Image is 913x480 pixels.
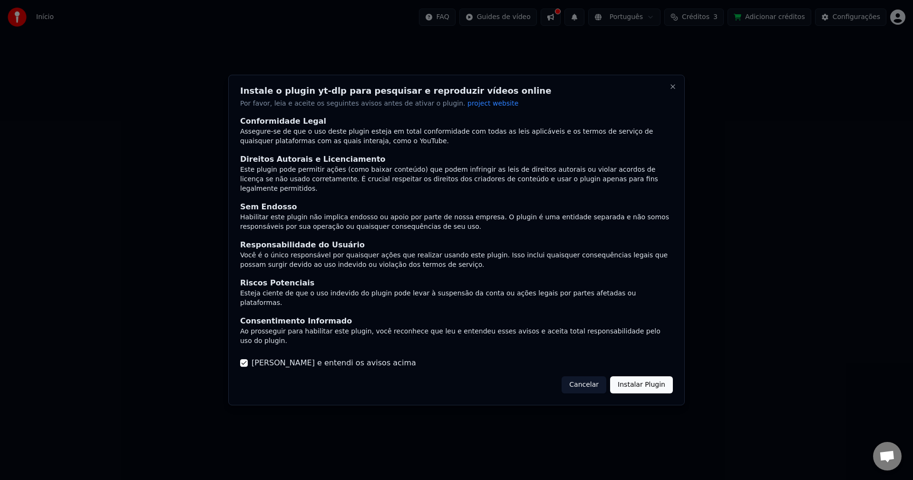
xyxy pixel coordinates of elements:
div: Sem Endosso [240,202,673,213]
div: Conformidade Legal [240,116,673,127]
div: Responsabilidade do Usuário [240,239,673,251]
p: Por favor, leia e aceite os seguintes avisos antes de ativar o plugin. [240,99,673,108]
button: Cancelar [562,376,606,393]
label: [PERSON_NAME] e entendi os avisos acima [252,357,416,369]
div: Consentimento Informado [240,315,673,327]
div: Habilitar este plugin não implica endosso ou apoio por parte de nossa empresa. O plugin é uma ent... [240,213,673,232]
div: Esteja ciente de que o uso indevido do plugin pode levar à suspensão da conta ou ações legais por... [240,289,673,308]
div: Este plugin pode permitir ações (como baixar conteúdo) que podem infringir as leis de direitos au... [240,166,673,194]
button: Instalar Plugin [610,376,673,393]
div: Ao prosseguir para habilitar este plugin, você reconhece que leu e entendeu esses avisos e aceita... [240,327,673,346]
div: Você é o único responsável por quaisquer ações que realizar usando este plugin. Isso inclui quais... [240,251,673,270]
span: project website [467,99,518,107]
div: Riscos Potenciais [240,277,673,289]
div: Direitos Autorais e Licenciamento [240,154,673,166]
div: Assegure-se de que o uso deste plugin esteja em total conformidade com todas as leis aplicáveis e... [240,127,673,147]
h2: Instale o plugin yt-dlp para pesquisar e reproduzir vídeos online [240,87,673,95]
